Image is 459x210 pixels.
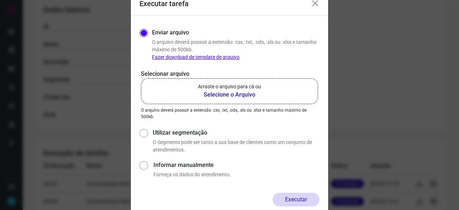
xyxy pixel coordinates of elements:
[153,171,320,178] p: Forneça os dados do atendimento.
[152,54,240,60] a: Fazer download de template de arquivo
[153,129,320,137] label: Utilizar segmentação
[141,70,318,78] p: Selecionar arquivo
[273,193,320,206] button: Executar
[198,83,261,90] p: Arraste o arquivo para cá ou
[141,107,318,120] p: O arquivo deverá possuir a extensão .csv, .txt, .ods, .xls ou .xlsx e tamanho máximo de 500kb.
[153,161,320,169] label: Informar manualmente
[152,38,320,61] p: O arquivo deverá possuir a extensão .csv, .txt, .ods, .xls ou .xlsx e tamanho máximo de 500kb.
[198,90,261,99] b: Selecione o Arquivo
[153,139,320,154] p: O Segmento pode ser tanto a sua base de clientes como um conjunto de atendimentos.
[152,28,189,37] label: Enviar arquivo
